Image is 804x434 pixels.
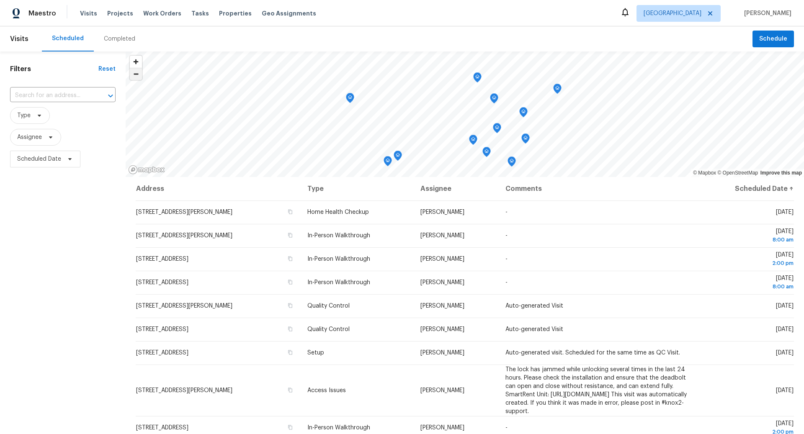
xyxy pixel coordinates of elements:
[473,72,482,85] div: Map marker
[553,84,562,97] div: Map marker
[505,233,508,239] span: -
[28,9,56,18] span: Maestro
[760,170,802,176] a: Improve this map
[384,156,392,169] div: Map marker
[776,303,794,309] span: [DATE]
[107,9,133,18] span: Projects
[703,229,794,244] span: [DATE]
[420,425,464,431] span: [PERSON_NAME]
[136,177,301,200] th: Address
[394,151,402,164] div: Map marker
[644,9,701,18] span: [GEOGRAPHIC_DATA]
[128,165,165,175] a: Mapbox homepage
[17,133,42,141] span: Assignee
[80,9,97,18] span: Visits
[521,134,530,146] div: Map marker
[307,326,350,332] span: Quality Control
[286,302,294,309] button: Copy Address
[490,93,498,106] div: Map marker
[508,157,516,169] div: Map marker
[420,326,464,332] span: [PERSON_NAME]
[10,89,92,102] input: Search for an address...
[307,280,370,285] span: In-Person Walkthrough
[505,326,563,332] span: Auto-generated Visit
[17,155,61,163] span: Scheduled Date
[776,388,794,393] span: [DATE]
[776,209,794,215] span: [DATE]
[499,177,696,200] th: Comments
[286,255,294,262] button: Copy Address
[130,68,142,80] button: Zoom out
[741,9,791,18] span: [PERSON_NAME]
[307,350,324,356] span: Setup
[505,303,563,309] span: Auto-generated Visit
[307,388,346,393] span: Access Issues
[505,350,680,356] span: Auto-generated visit. Scheduled for the same time as QC Visit.
[130,56,142,68] button: Zoom in
[752,31,794,48] button: Schedule
[505,256,508,262] span: -
[420,209,464,215] span: [PERSON_NAME]
[307,425,370,431] span: In-Person Walkthrough
[759,34,787,44] span: Schedule
[105,90,116,102] button: Open
[52,34,84,43] div: Scheduled
[482,147,491,160] div: Map marker
[776,350,794,356] span: [DATE]
[703,259,794,267] div: 2:00 pm
[136,233,232,239] span: [STREET_ADDRESS][PERSON_NAME]
[10,30,28,48] span: Visits
[10,65,98,73] h1: Filters
[346,93,354,106] div: Map marker
[136,209,232,215] span: [STREET_ADDRESS][PERSON_NAME]
[136,388,232,393] span: [STREET_ADDRESS][PERSON_NAME]
[505,425,508,431] span: -
[420,256,464,262] span: [PERSON_NAME]
[703,236,794,244] div: 8:00 am
[286,325,294,333] button: Copy Address
[420,280,464,285] span: [PERSON_NAME]
[98,65,116,73] div: Reset
[286,208,294,216] button: Copy Address
[414,177,499,200] th: Assignee
[136,326,188,332] span: [STREET_ADDRESS]
[126,51,804,177] canvas: Map
[17,111,31,120] span: Type
[286,424,294,431] button: Copy Address
[136,256,188,262] span: [STREET_ADDRESS]
[136,280,188,285] span: [STREET_ADDRESS]
[703,275,794,291] span: [DATE]
[262,9,316,18] span: Geo Assignments
[286,349,294,356] button: Copy Address
[286,386,294,394] button: Copy Address
[104,35,135,43] div: Completed
[420,233,464,239] span: [PERSON_NAME]
[717,170,758,176] a: OpenStreetMap
[693,170,716,176] a: Mapbox
[301,177,414,200] th: Type
[136,425,188,431] span: [STREET_ADDRESS]
[703,252,794,267] span: [DATE]
[703,282,794,291] div: 8:00 am
[519,107,528,120] div: Map marker
[505,209,508,215] span: -
[136,350,188,356] span: [STREET_ADDRESS]
[469,135,477,148] div: Map marker
[307,233,370,239] span: In-Person Walkthrough
[307,209,369,215] span: Home Health Checkup
[307,303,350,309] span: Quality Control
[420,303,464,309] span: [PERSON_NAME]
[143,9,181,18] span: Work Orders
[136,303,232,309] span: [STREET_ADDRESS][PERSON_NAME]
[696,177,794,200] th: Scheduled Date ↑
[420,350,464,356] span: [PERSON_NAME]
[505,367,687,414] span: The lock has jammed while unlocking several times in the last 24 hours. Please check the installa...
[286,278,294,286] button: Copy Address
[505,280,508,285] span: -
[307,256,370,262] span: In-Person Walkthrough
[776,326,794,332] span: [DATE]
[191,10,209,16] span: Tasks
[493,123,501,136] div: Map marker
